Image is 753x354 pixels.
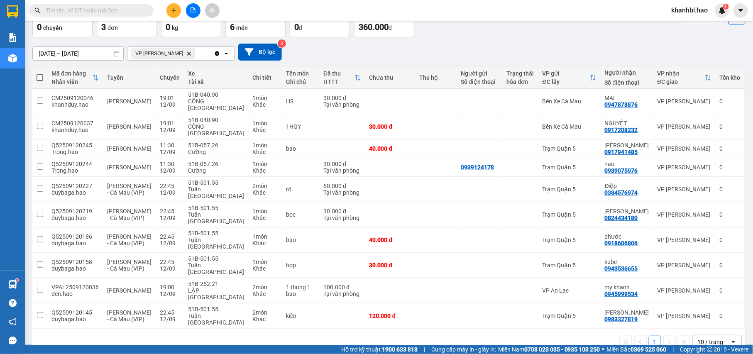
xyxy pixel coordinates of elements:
span: Miền Bắc [607,345,667,354]
span: [PERSON_NAME] - Cà Mau (VIP) [107,183,152,196]
button: plus [166,3,181,18]
img: icon-new-feature [719,7,726,14]
div: VP [PERSON_NAME] [658,145,711,152]
span: question-circle [9,299,17,307]
div: 30.000 đ [369,262,411,269]
div: nao [605,161,649,167]
div: lưu én [605,208,649,215]
th: Toggle SortBy [653,67,716,89]
div: 51B-501.55 [188,306,244,312]
span: chuyến [43,24,62,31]
div: Tuấn [GEOGRAPHIC_DATA] [188,262,244,275]
div: Trạm Quận 5 [543,145,597,152]
div: 0 [720,262,741,269]
div: 1 món [253,120,278,127]
span: 1 [724,4,727,10]
div: Tài xế [188,78,244,85]
div: 12/09 [160,127,180,133]
div: 0 [720,98,741,105]
div: Bến Xe Cà Mau [543,98,597,105]
div: 51B-501.55 [188,205,244,211]
div: VP [PERSON_NAME] [658,164,711,171]
div: my khanh [605,284,649,291]
div: Điệp [605,183,649,189]
div: 0939124178 [461,164,494,171]
img: solution-icon [8,33,17,42]
svg: Delete [186,51,191,56]
div: Tuấn [GEOGRAPHIC_DATA] [188,186,244,199]
span: notification [9,318,17,326]
button: Đã thu0đ [290,7,350,37]
div: VP [PERSON_NAME] [658,237,711,243]
div: 0824434180 [605,215,638,221]
span: khanhbl.hao [665,5,715,15]
div: duybaga.hao [51,316,99,322]
div: 1 món [253,161,278,167]
div: duybaga.hao [51,265,99,272]
div: VPAL2509120036 [51,284,99,291]
div: 19:01 [160,120,180,127]
div: duybaga.hao [51,189,99,196]
div: Tại văn phòng [323,215,361,221]
div: 12/09 [160,215,180,221]
div: 19:00 [160,284,180,291]
div: rổ [286,186,315,193]
div: Q52509120158 [51,259,99,265]
div: Đã thu [323,70,354,77]
div: 12/09 [160,189,180,196]
div: Khác [253,215,278,221]
strong: 1900 633 818 [382,346,418,353]
div: 10 / trang [698,338,724,346]
div: 30.000 đ [323,95,361,101]
button: Đơn hàng3đơn [97,7,157,37]
span: | [673,345,674,354]
div: 1 món [253,233,278,240]
div: Tại văn phòng [323,101,361,108]
div: Tuấn [GEOGRAPHIC_DATA] [188,211,244,225]
span: [PERSON_NAME] - Cà Mau (VIP) [107,259,152,272]
div: hóa đơn [507,78,534,85]
div: Cường [188,167,244,174]
div: VP [PERSON_NAME] [658,123,711,130]
div: Khác [253,101,278,108]
div: MAI [605,95,649,101]
div: 0 [720,123,741,130]
div: 40.000 đ [369,145,411,152]
div: 30.000 đ [323,161,361,167]
div: kube [605,259,649,265]
div: VP [PERSON_NAME] [658,287,711,294]
div: VP [PERSON_NAME] [658,98,711,105]
th: Toggle SortBy [538,67,601,89]
span: 0 [166,22,170,32]
span: VP Bạc Liêu, close by backspace [132,49,195,59]
span: [PERSON_NAME] - Cà Mau (VIP) [107,309,152,322]
div: boc [286,211,315,218]
div: VP [PERSON_NAME] [658,186,711,193]
div: 0918606806 [605,240,638,247]
span: 0 [37,22,42,32]
div: Khác [253,189,278,196]
div: 0983327819 [605,316,638,322]
div: 0943536655 [605,265,638,272]
span: VP Bạc Liêu [135,50,183,57]
li: Hotline: 02839552959 [78,31,347,41]
div: VP [PERSON_NAME] [658,211,711,218]
div: 0945999534 [605,291,638,297]
div: 0 [720,237,741,243]
div: Khác [253,167,278,174]
div: 1 món [253,95,278,101]
th: Toggle SortBy [47,67,103,89]
div: Trạm Quận 5 [543,211,597,218]
div: 22:45 [160,208,180,215]
span: search [34,7,40,13]
div: 51B-057.26 [188,161,244,167]
div: phước [605,233,649,240]
div: Trạm Quận 5 [543,312,597,319]
div: Trạng thái [507,70,534,77]
img: logo-vxr [7,5,18,18]
span: file-add [190,7,196,13]
div: Nhân viên [51,78,92,85]
span: 0 [294,22,299,32]
b: GỬI : VP [PERSON_NAME] [10,60,145,74]
div: 12/09 [160,265,180,272]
